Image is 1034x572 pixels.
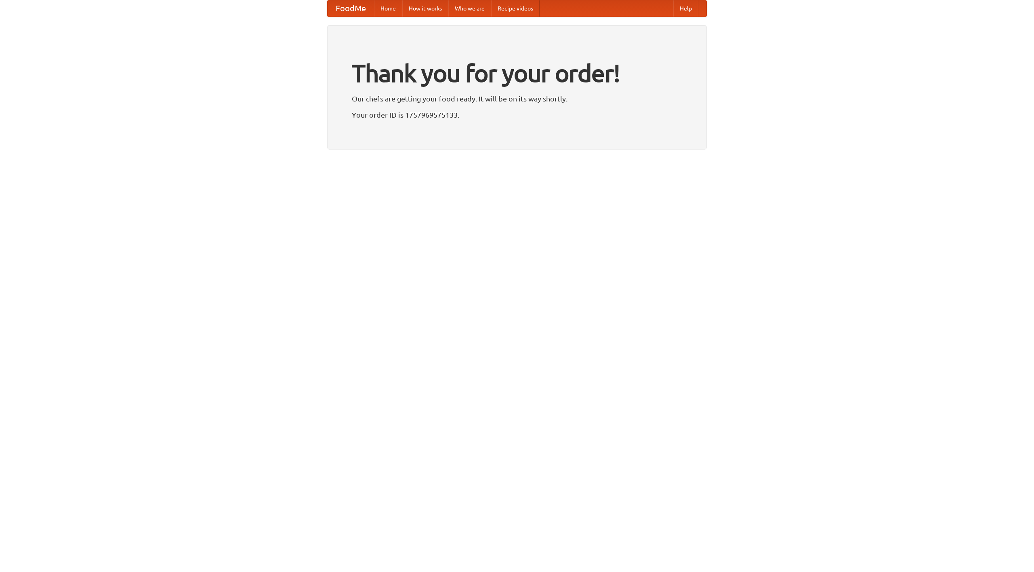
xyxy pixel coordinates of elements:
a: Who we are [448,0,491,17]
a: Home [374,0,402,17]
a: Recipe videos [491,0,540,17]
p: Our chefs are getting your food ready. It will be on its way shortly. [352,93,682,105]
p: Your order ID is 1757969575133. [352,109,682,121]
h1: Thank you for your order! [352,54,682,93]
a: Help [673,0,698,17]
a: How it works [402,0,448,17]
a: FoodMe [328,0,374,17]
